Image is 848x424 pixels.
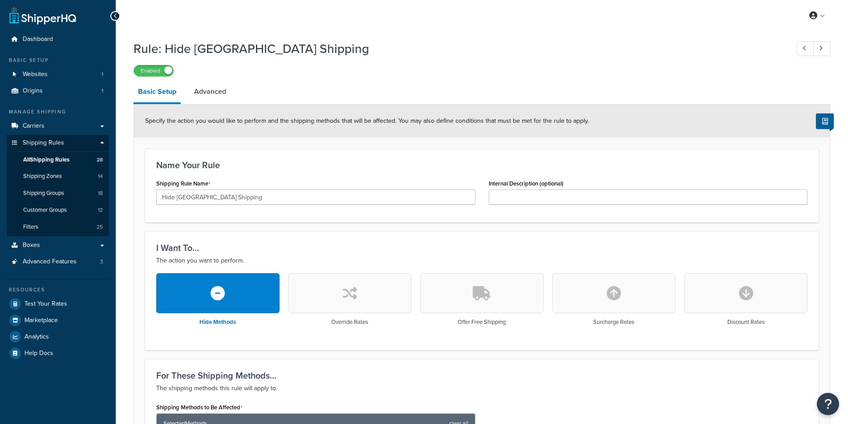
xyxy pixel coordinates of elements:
[98,173,103,180] span: 14
[156,404,243,411] label: Shipping Methods to Be Affected
[156,383,807,394] p: The shipping methods this rule will apply to.
[24,300,67,308] span: Test Your Rates
[24,333,49,341] span: Analytics
[100,258,103,266] span: 3
[23,156,69,164] span: All Shipping Rules
[7,168,109,185] a: Shipping Zones14
[797,41,814,56] a: Previous Record
[23,36,53,43] span: Dashboard
[7,31,109,48] a: Dashboard
[156,371,807,380] h3: For These Shipping Methods...
[24,350,53,357] span: Help Docs
[727,319,765,325] h3: Discount Rates
[7,254,109,270] a: Advanced Features3
[23,71,48,78] span: Websites
[23,122,45,130] span: Carriers
[817,393,839,415] button: Open Resource Center
[97,223,103,231] span: 25
[7,345,109,361] a: Help Docs
[7,185,109,202] a: Shipping Groups18
[7,202,109,218] a: Customer Groups12
[97,156,103,164] span: 28
[816,113,834,129] button: Show Help Docs
[7,152,109,168] a: AllShipping Rules28
[23,206,67,214] span: Customer Groups
[23,223,38,231] span: Filters
[7,286,109,294] div: Resources
[156,255,807,266] p: The action you want to perform.
[593,319,634,325] h3: Surcharge Rates
[7,296,109,312] a: Test Your Rates
[190,81,231,102] a: Advanced
[23,173,62,180] span: Shipping Zones
[23,258,77,266] span: Advanced Features
[134,81,181,104] a: Basic Setup
[331,319,368,325] h3: Override Rates
[7,83,109,99] li: Origins
[98,190,103,197] span: 18
[156,243,807,253] h3: I Want To...
[7,329,109,345] a: Analytics
[7,66,109,83] a: Websites1
[134,65,173,76] label: Enabled
[134,40,780,57] h1: Rule: Hide [GEOGRAPHIC_DATA] Shipping
[7,66,109,83] li: Websites
[7,202,109,218] li: Customer Groups
[7,83,109,99] a: Origins1
[156,160,807,170] h3: Name Your Rule
[7,254,109,270] li: Advanced Features
[156,180,211,187] label: Shipping Rule Name
[7,118,109,134] a: Carriers
[7,57,109,64] div: Basic Setup
[101,71,103,78] span: 1
[145,116,589,125] span: Specify the action you would like to perform and the shipping methods that will be affected. You ...
[7,135,109,151] a: Shipping Rules
[101,87,103,95] span: 1
[7,168,109,185] li: Shipping Zones
[23,139,64,147] span: Shipping Rules
[23,242,40,249] span: Boxes
[7,312,109,328] a: Marketplace
[458,319,506,325] h3: Offer Free Shipping
[7,237,109,254] a: Boxes
[23,190,64,197] span: Shipping Groups
[24,317,58,324] span: Marketplace
[7,219,109,235] a: Filters25
[7,135,109,236] li: Shipping Rules
[23,87,43,95] span: Origins
[813,41,831,56] a: Next Record
[98,206,103,214] span: 12
[199,319,236,325] h3: Hide Methods
[7,185,109,202] li: Shipping Groups
[7,108,109,116] div: Manage Shipping
[7,219,109,235] li: Filters
[489,180,564,187] label: Internal Description (optional)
